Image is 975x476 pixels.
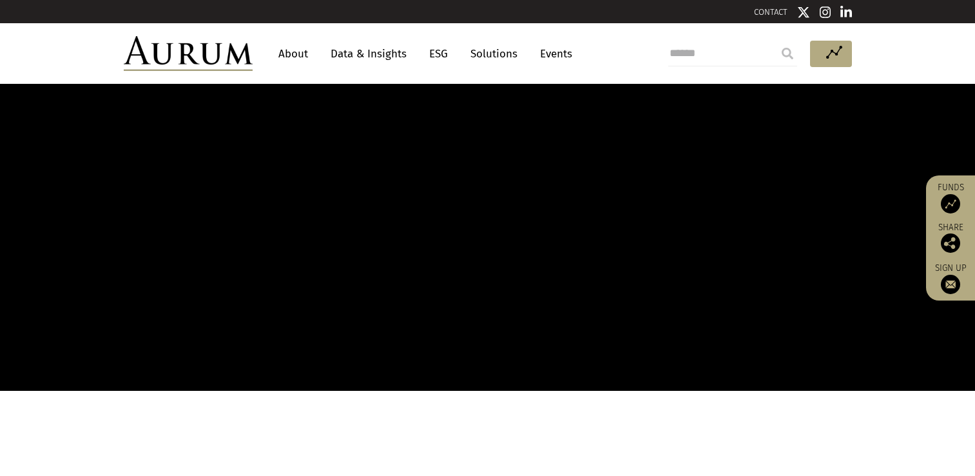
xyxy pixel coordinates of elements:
a: Solutions [464,42,524,66]
a: Funds [932,182,969,213]
a: Data & Insights [324,42,413,66]
img: Sign up to our newsletter [941,275,960,294]
a: Sign up [932,263,969,294]
a: CONTACT [754,7,787,17]
div: Share [932,223,969,253]
a: ESG [423,42,454,66]
img: Twitter icon [797,6,810,19]
a: About [272,42,314,66]
input: Submit [775,41,800,66]
img: Linkedin icon [840,6,852,19]
img: Access Funds [941,194,960,213]
img: Instagram icon [820,6,831,19]
img: Share this post [941,233,960,253]
a: Events [534,42,572,66]
img: Aurum [124,36,253,71]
